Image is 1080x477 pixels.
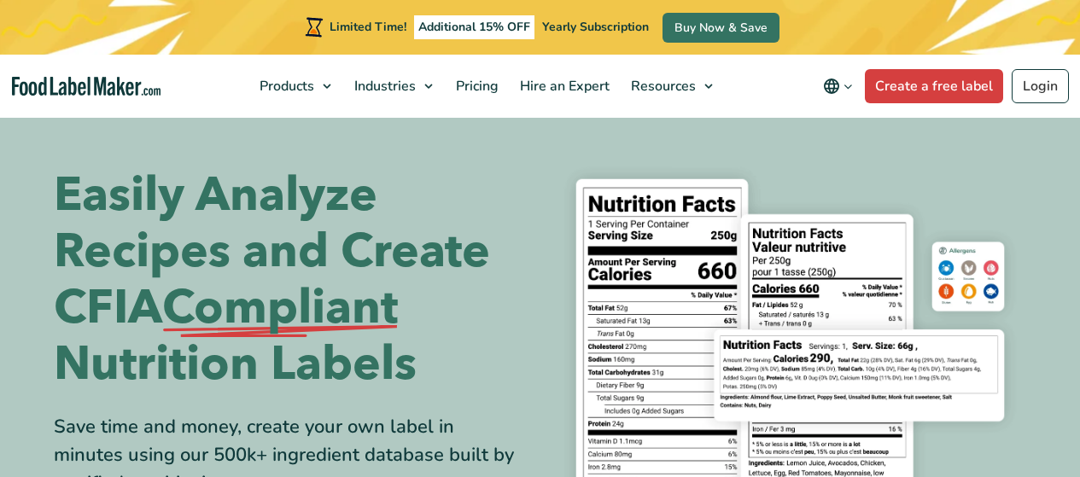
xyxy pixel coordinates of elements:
[865,69,1003,103] a: Create a free label
[811,69,865,103] button: Change language
[12,77,161,96] a: Food Label Maker homepage
[510,55,616,118] a: Hire an Expert
[621,55,721,118] a: Resources
[349,77,417,96] span: Industries
[1012,69,1069,103] a: Login
[451,77,500,96] span: Pricing
[249,55,340,118] a: Products
[446,55,505,118] a: Pricing
[414,15,534,39] span: Additional 15% OFF
[330,19,406,35] span: Limited Time!
[515,77,611,96] span: Hire an Expert
[54,167,528,393] h1: Easily Analyze Recipes and Create CFIA Nutrition Labels
[663,13,779,43] a: Buy Now & Save
[162,280,398,336] span: Compliant
[344,55,441,118] a: Industries
[254,77,316,96] span: Products
[626,77,698,96] span: Resources
[542,19,649,35] span: Yearly Subscription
